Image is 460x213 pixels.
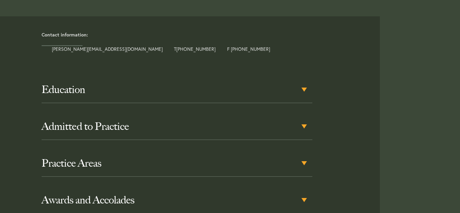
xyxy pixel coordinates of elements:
[42,194,312,206] h3: Awards and Accolades
[42,157,312,169] h3: Practice Areas
[52,46,163,52] a: [PERSON_NAME][EMAIL_ADDRESS][DOMAIN_NAME]
[174,47,216,51] span: T
[42,83,312,96] h3: Education
[42,31,88,38] strong: Contact information:
[42,120,312,133] h3: Admitted to Practice
[227,47,270,51] span: F [PHONE_NUMBER]
[176,46,216,52] a: [PHONE_NUMBER]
